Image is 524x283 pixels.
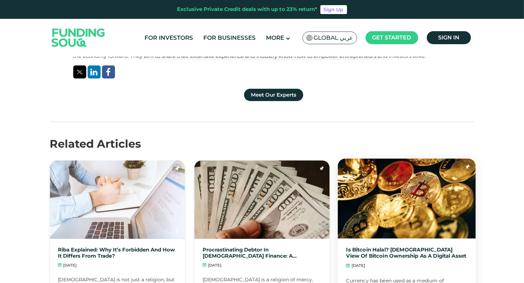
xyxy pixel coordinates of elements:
[314,34,353,42] span: Global عربي
[438,34,459,41] span: Sign in
[177,5,318,13] div: Exclusive Private Credit deals with up to 23% return*
[338,158,476,238] img: blogImage
[202,32,257,44] a: For Businesses
[203,247,321,259] a: Procrastinating Debtor in [DEMOGRAPHIC_DATA] Finance: A [DEMOGRAPHIC_DATA]-Based Guide of debt in...
[352,262,366,268] span: [DATE]
[50,160,185,239] img: blogImage
[194,160,330,239] img: blogImage
[266,34,284,41] span: More
[58,247,177,259] a: Riba Explained: Why It’s Forbidden and How It Differs from Trade?
[208,262,221,268] span: [DATE]
[427,31,471,44] a: Sign in
[346,247,467,259] a: Is Bitcoin Halal? [DEMOGRAPHIC_DATA] view of bitcoin ownership as a digital asset
[63,262,77,268] span: [DATE]
[77,70,83,74] img: twitter
[45,21,112,55] img: Logo
[306,35,312,41] img: SA Flag
[244,89,303,101] a: Meet Our Experts
[50,137,141,150] span: Related Articles
[320,5,347,14] a: Sign Up
[372,34,411,41] span: Get started
[143,32,195,44] a: For Investors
